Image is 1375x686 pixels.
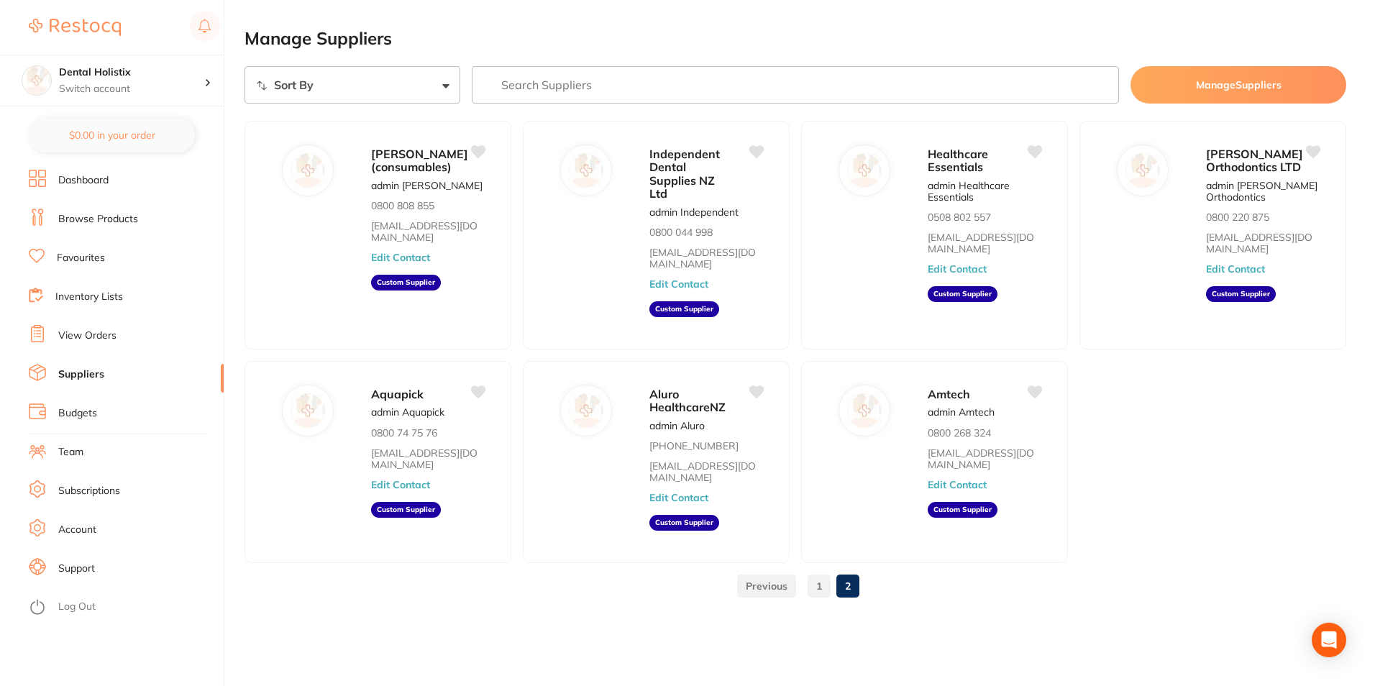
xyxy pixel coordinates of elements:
a: Browse Products [58,212,138,227]
img: Independent Dental Supplies NZ Ltd [569,153,603,188]
aside: Custom Supplier [371,502,441,518]
a: Support [58,562,95,576]
a: Favourites [57,251,105,265]
a: [EMAIL_ADDRESS][DOMAIN_NAME] [928,232,1042,255]
a: Log Out [58,600,96,614]
a: [EMAIL_ADDRESS][DOMAIN_NAME] [649,460,764,483]
p: 0800 268 324 [928,427,991,439]
button: $0.00 in your order [29,118,195,152]
aside: Custom Supplier [649,301,719,317]
span: [PERSON_NAME] Orthodontics LTD [1206,147,1303,174]
p: [PHONE_NUMBER] [649,440,739,452]
a: Budgets [58,406,97,421]
p: 0800 808 855 [371,200,434,211]
h4: Dental Holistix [59,65,204,80]
span: Healthcare Essentials [928,147,988,174]
button: Edit Contact [649,278,708,290]
a: Team [58,445,83,459]
img: Aquapick [291,393,325,428]
button: ManageSuppliers [1130,66,1346,104]
p: admin [PERSON_NAME] [371,180,483,191]
img: Arthur Hall Orthodontics LTD [1125,153,1160,188]
img: Restocq Logo [29,19,121,36]
img: Henry Schein Halas (consumables) [291,153,325,188]
a: Account [58,523,96,537]
p: 0508 802 557 [928,211,991,223]
button: Edit Contact [1206,263,1265,275]
button: Edit Contact [649,492,708,503]
a: Inventory Lists [55,290,123,304]
aside: Custom Supplier [1206,286,1276,302]
a: [EMAIL_ADDRESS][DOMAIN_NAME] [371,447,485,470]
p: 0800 044 998 [649,227,713,238]
span: Amtech [928,387,970,401]
span: Independent Dental Supplies NZ Ltd [649,147,720,201]
a: [EMAIL_ADDRESS][DOMAIN_NAME] [1206,232,1320,255]
button: Edit Contact [928,479,987,490]
div: Open Intercom Messenger [1312,623,1346,657]
a: Suppliers [58,367,104,382]
a: 2 [836,572,859,600]
p: admin Independent [649,206,739,218]
h2: Manage Suppliers [245,29,1346,49]
a: Restocq Logo [29,11,121,44]
span: Aluro HealthcareNZ [649,387,726,414]
a: Dashboard [58,173,109,188]
aside: Custom Supplier [371,275,441,291]
p: 0800 220 875 [1206,211,1269,223]
img: Amtech [847,393,882,428]
a: [EMAIL_ADDRESS][DOMAIN_NAME] [649,247,764,270]
aside: Custom Supplier [928,502,997,518]
button: Edit Contact [371,479,430,490]
button: Log Out [29,596,219,619]
p: admin [PERSON_NAME] Orthodontics [1206,180,1320,203]
button: Edit Contact [928,263,987,275]
p: admin Aluro [649,420,705,431]
p: admin Healthcare Essentials [928,180,1042,203]
aside: Custom Supplier [928,286,997,302]
img: Dental Holistix [22,66,51,95]
span: Aquapick [371,387,424,401]
p: admin Aquapick [371,406,444,418]
a: [EMAIL_ADDRESS][DOMAIN_NAME] [928,447,1042,470]
img: Healthcare Essentials [847,153,882,188]
a: 1 [808,572,831,600]
p: Switch account [59,82,204,96]
span: [PERSON_NAME] (consumables) [371,147,468,174]
a: Subscriptions [58,484,120,498]
p: 0800 74 75 76 [371,427,437,439]
input: Search Suppliers [472,66,1119,104]
a: [EMAIL_ADDRESS][DOMAIN_NAME] [371,220,485,243]
a: View Orders [58,329,117,343]
button: Edit Contact [371,252,430,263]
aside: Custom Supplier [649,515,719,531]
img: Aluro HealthcareNZ [569,393,603,428]
p: admin Amtech [928,406,995,418]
